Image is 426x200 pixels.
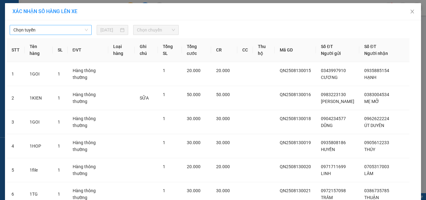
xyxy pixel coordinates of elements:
td: 3 [7,110,25,134]
th: Tên hàng [25,38,53,62]
span: LINH [321,171,331,176]
td: 1HOP [25,134,53,158]
span: THUẬN [364,195,379,200]
span: SỮA [140,95,149,100]
span: Số ĐT [321,44,333,49]
th: Ghi chú [135,38,158,62]
span: 0386735785 [364,188,389,193]
span: 0962622224 [364,116,389,121]
div: Quy Nhơn [5,5,55,13]
span: QN2508130020 [280,164,311,169]
span: XÁC NHẬN SỐ HÀNG LÊN XE [12,8,77,14]
span: 20.000 [187,68,201,73]
span: CƯƠNG [321,75,338,80]
span: QN2508130021 [280,188,311,193]
span: Người nhận [364,51,388,56]
td: Hàng thông thường [68,110,109,134]
td: 1KIEN [25,86,53,110]
span: THÚY [364,147,375,152]
th: CR [211,38,237,62]
span: LÂM [364,171,373,176]
td: 1GOI [25,110,53,134]
td: 1file [25,158,53,182]
span: QN2508130018 [280,116,311,121]
span: 50.000 [187,92,201,97]
span: TRÂM [321,195,333,200]
span: 1 [163,140,165,145]
th: Loại hàng [108,38,135,62]
span: 1 [58,120,60,124]
span: 30.000 [216,140,230,145]
span: 50.000 [216,92,230,97]
th: STT [7,38,25,62]
th: Tổng cước [182,38,211,62]
span: HUYỀN [321,147,335,152]
span: Chọn chuyến [137,25,175,35]
td: Hàng thông thường [68,134,109,158]
td: 5 [7,158,25,182]
td: Hàng thông thường [68,86,109,110]
td: 4 [7,134,25,158]
span: 0972157098 [321,188,346,193]
span: 1 [58,168,60,173]
th: Thu hộ [253,38,275,62]
div: [GEOGRAPHIC_DATA] [60,5,123,19]
span: 30.000 [216,188,230,193]
span: QN2508130015 [280,68,311,73]
span: 30.000 [187,188,201,193]
span: 0935885154 [364,68,389,73]
span: Số ĐT [364,44,376,49]
div: NGA [PERSON_NAME] [60,19,123,34]
th: Tổng SL [158,38,182,62]
td: 1 [7,62,25,86]
span: 0935808186 [321,140,346,145]
span: Người gửi [321,51,341,56]
span: 1 [163,92,165,97]
span: Chọn tuyến [13,25,88,35]
button: Close [404,3,421,21]
span: [PERSON_NAME] [321,99,354,104]
span: 20.000 [216,68,230,73]
span: 0383004534 [364,92,389,97]
span: 1 [163,68,165,73]
th: SL [53,38,68,62]
div: [PERSON_NAME] [5,13,55,20]
span: close [410,9,415,14]
span: 1 [58,192,60,197]
th: CC [237,38,253,62]
div: a [60,43,123,51]
span: 1 [58,71,60,76]
span: MẸ MỠ [364,99,379,104]
td: 1GOI [25,62,53,86]
span: 30.000 [187,140,201,145]
input: 13/08/2025 [100,27,119,33]
span: 1 [163,188,165,193]
span: 30.000 [216,116,230,121]
span: 0905612233 [364,140,389,145]
th: Mã GD [275,38,316,62]
span: 20.000 [216,164,230,169]
span: Gửi: [5,6,15,12]
span: ÚT DUYÊN [364,123,384,128]
span: 1 [58,95,60,100]
span: HẠNH [364,75,376,80]
span: 30.000 [187,116,201,121]
span: 0971711699 [321,164,346,169]
span: 1 [163,164,165,169]
span: 0705317003 [364,164,389,169]
span: 0343997910 [321,68,346,73]
th: ĐVT [68,38,109,62]
span: QN2508130016 [280,92,311,97]
td: 2 [7,86,25,110]
span: QN2508130019 [280,140,311,145]
span: DŨNG [321,123,333,128]
span: 1 [58,144,60,149]
span: 20.000 [187,164,201,169]
span: Nhận: [60,5,75,12]
span: 0983223130 [321,92,346,97]
div: 0973112883 [60,34,123,43]
span: 0904234577 [321,116,346,121]
span: 1 [163,116,165,121]
div: 0344855699 [5,20,55,29]
td: Hàng thông thường [68,158,109,182]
